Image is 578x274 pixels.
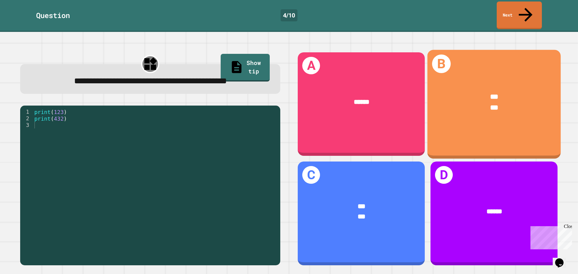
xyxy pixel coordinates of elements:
h1: C [302,166,320,184]
iframe: chat widget [528,224,572,249]
h1: A [302,57,320,75]
a: Next [497,2,542,29]
h1: D [435,166,453,184]
div: 4 / 10 [281,9,297,21]
div: Question [36,10,70,21]
div: Chat with us now!Close [2,2,42,38]
div: 1 [20,109,33,115]
div: 2 [20,115,33,122]
h1: B [432,54,451,73]
div: 3 [20,122,33,128]
a: Show tip [221,54,270,82]
iframe: chat widget [553,250,572,268]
